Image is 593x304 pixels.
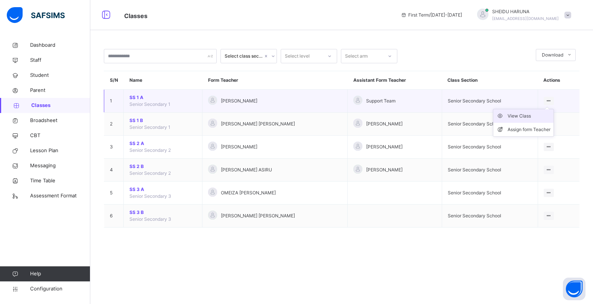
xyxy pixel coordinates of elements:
span: [PERSON_NAME] [221,98,257,104]
span: Help [30,270,90,278]
span: [PERSON_NAME] [366,144,403,150]
span: SHEIDU HARUNA [492,8,559,15]
span: Assessment Format [30,192,90,200]
div: Select class section [225,53,263,60]
span: Senior Secondary 1 [129,101,170,107]
span: Senior Secondary 2 [129,170,171,176]
th: S/N [104,71,124,90]
span: CBT [30,132,90,139]
span: Support Team [366,98,395,104]
span: [PERSON_NAME] ASIRU [221,167,272,173]
span: Download [542,52,563,58]
span: Senior Secondary School [448,190,501,196]
span: Senior Secondary 3 [129,193,171,199]
div: SHEIDUHARUNA [470,8,575,22]
td: 2 [104,113,124,136]
span: Lesson Plan [30,147,90,154]
div: Select level [285,49,310,63]
td: 6 [104,205,124,228]
span: SS 2 A [129,140,196,147]
th: Class Section [442,71,538,90]
img: safsims [7,7,65,23]
span: Student [30,72,90,79]
td: 5 [104,182,124,205]
span: Senior Secondary School [448,167,501,173]
span: Senior Secondary School [448,121,501,127]
span: Dashboard [30,41,90,49]
span: Staff [30,57,90,64]
td: 4 [104,159,124,182]
span: SS 1 B [129,117,196,124]
span: Senior Secondary School [448,144,501,150]
span: Messaging [30,162,90,170]
span: Senior Secondary 1 [129,124,170,130]
span: Configuration [30,285,90,293]
button: Open asap [563,278,585,300]
th: Form Teacher [202,71,348,90]
div: View Class [508,112,550,120]
span: SS 2 B [129,163,196,170]
th: Actions [538,71,579,90]
div: Assign form Teacher [508,126,550,133]
span: [PERSON_NAME] [PERSON_NAME] [221,121,295,127]
span: [PERSON_NAME] [PERSON_NAME] [221,212,295,219]
span: [PERSON_NAME] [221,144,257,150]
th: Assistant Form Teacher [348,71,442,90]
td: 1 [104,90,124,113]
span: OMEIZA [PERSON_NAME] [221,189,276,196]
td: 3 [104,136,124,159]
span: SS 3 A [129,186,196,193]
span: Time Table [30,177,90,185]
th: Name [124,71,202,90]
span: [PERSON_NAME] [366,121,403,127]
span: session/term information [401,12,462,18]
span: Parent [30,87,90,94]
div: Select arm [345,49,368,63]
span: Senior Secondary School [448,98,501,104]
span: Senior Secondary 3 [129,216,171,222]
span: Classes [31,102,90,109]
span: Broadsheet [30,117,90,124]
span: [PERSON_NAME] [366,167,403,173]
span: [EMAIL_ADDRESS][DOMAIN_NAME] [492,16,559,21]
span: SS 3 B [129,209,196,216]
span: Classes [124,12,147,20]
span: Senior Secondary 2 [129,147,171,153]
span: Senior Secondary School [448,213,501,218]
span: SS 1 A [129,94,196,101]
